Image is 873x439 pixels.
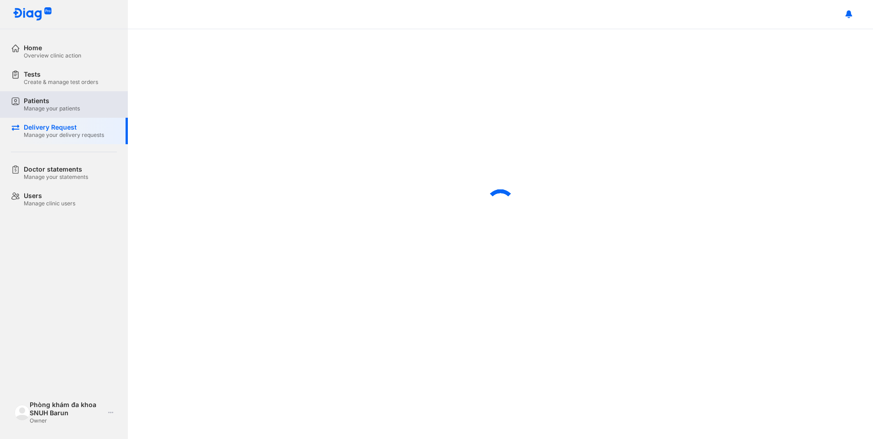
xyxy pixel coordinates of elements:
div: Overview clinic action [24,52,81,59]
div: Patients [24,97,80,105]
img: logo [13,7,52,21]
div: Manage your delivery requests [24,131,104,139]
div: Tests [24,70,98,78]
div: Manage clinic users [24,200,75,207]
div: Manage your patients [24,105,80,112]
img: logo [15,405,30,420]
div: Manage your statements [24,173,88,181]
div: Home [24,44,81,52]
div: Delivery Request [24,123,104,131]
div: Phòng khám đa khoa SNUH Barun [30,401,104,417]
div: Users [24,192,75,200]
div: Create & manage test orders [24,78,98,86]
div: Owner [30,417,104,424]
div: Doctor statements [24,165,88,173]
